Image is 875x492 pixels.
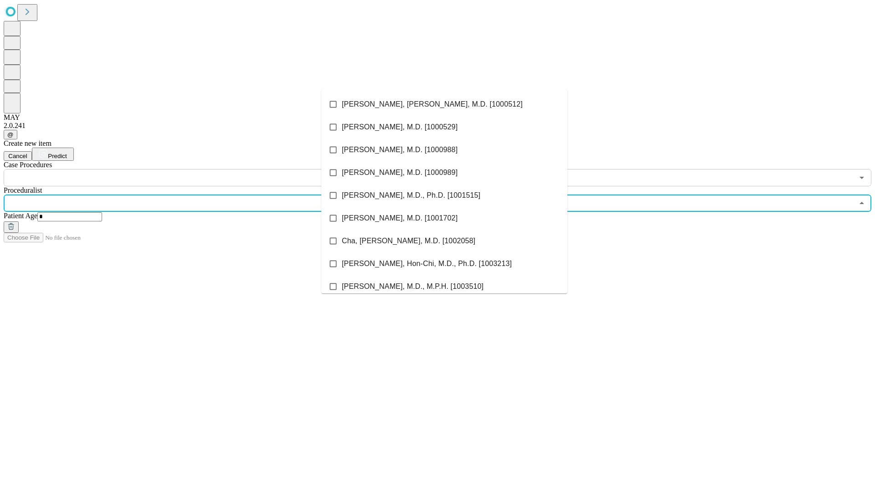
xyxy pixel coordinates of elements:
[855,197,868,210] button: Close
[7,131,14,138] span: @
[4,186,42,194] span: Proceduralist
[4,212,37,220] span: Patient Age
[4,113,871,122] div: MAY
[342,167,458,178] span: [PERSON_NAME], M.D. [1000989]
[4,151,32,161] button: Cancel
[4,161,52,169] span: Scheduled Procedure
[342,281,484,292] span: [PERSON_NAME], M.D., M.P.H. [1003510]
[32,148,74,161] button: Predict
[342,190,480,201] span: [PERSON_NAME], M.D., Ph.D. [1001515]
[342,213,458,224] span: [PERSON_NAME], M.D. [1001702]
[855,171,868,184] button: Open
[342,258,512,269] span: [PERSON_NAME], Hon-Chi, M.D., Ph.D. [1003213]
[342,99,523,110] span: [PERSON_NAME], [PERSON_NAME], M.D. [1000512]
[342,144,458,155] span: [PERSON_NAME], M.D. [1000988]
[48,153,67,159] span: Predict
[4,130,17,139] button: @
[4,139,51,147] span: Create new item
[4,122,871,130] div: 2.0.241
[8,153,27,159] span: Cancel
[342,122,458,133] span: [PERSON_NAME], M.D. [1000529]
[342,236,475,246] span: Cha, [PERSON_NAME], M.D. [1002058]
